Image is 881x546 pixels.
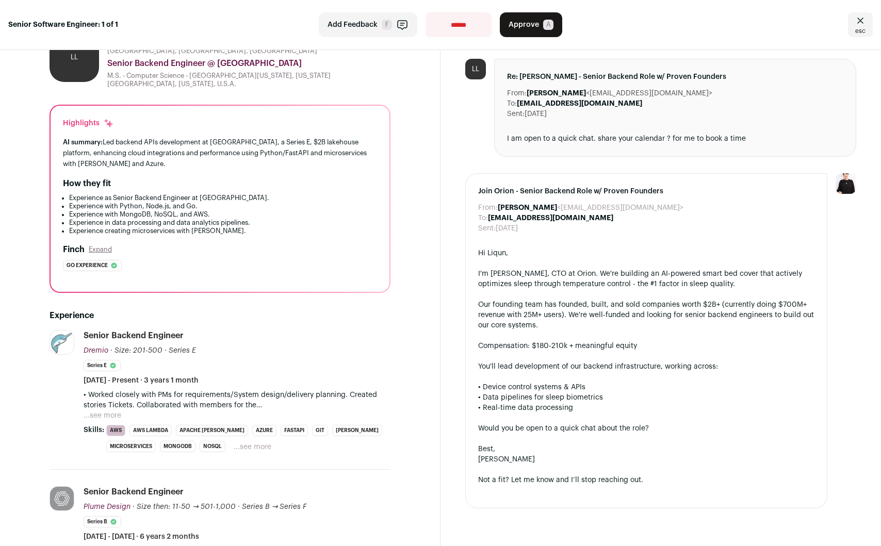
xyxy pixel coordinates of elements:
div: LL [50,32,99,82]
li: Series B [84,516,121,527]
dt: To: [507,98,517,109]
span: Go experience [67,260,108,271]
dt: From: [478,203,498,213]
div: M.S. - Computer Science - [GEOGRAPHIC_DATA][US_STATE], [US_STATE][GEOGRAPHIC_DATA], [US_STATE], U... [107,72,390,88]
span: Add Feedback [328,20,378,30]
span: Approve [509,20,539,30]
dt: To: [478,213,488,223]
dd: [DATE] [525,109,547,119]
span: · [165,345,167,356]
div: Our founding team has founded, built, and sold companies worth $2B+ (currently doing $700M+ reven... [478,300,814,330]
span: [DATE] - [DATE] · 6 years 2 months [84,532,199,542]
a: Close [848,12,873,37]
span: A [543,20,553,30]
h2: Finch [63,243,85,256]
div: Not a fit? Let me know and I’ll stop reaching out. [478,475,814,485]
strong: Senior Software Engineer: 1 of 1 [8,20,118,30]
dd: [DATE] [496,223,518,234]
button: Expand [89,245,112,254]
div: • Data pipelines for sleep biometrics [478,392,814,403]
div: Senior Backend Engineer [84,330,184,341]
span: Join Orion - Senior Backend Role w/ Proven Founders [478,186,814,196]
span: · Size: 201-500 [110,347,162,354]
span: Skills: [84,425,104,435]
span: Plume Design [84,503,130,510]
dd: <[EMAIL_ADDRESS][DOMAIN_NAME]> [527,88,712,98]
li: MongoDB [160,441,195,452]
li: AWS Lambda [129,425,172,436]
li: Microservices [106,441,156,452]
dt: Sent: [507,109,525,119]
b: [EMAIL_ADDRESS][DOMAIN_NAME] [488,214,613,222]
div: Best, [478,444,814,454]
img: 820023ecad231fc99de06e82e751195b7ed96fe54f9c3457e391755aae8aafd0.jpg [50,487,74,510]
img: cf4c513bf732b6da6081aae03cf2cc0b657baaa94d12c1cc7485b3366126b7e2.jpg [50,330,74,354]
div: I am open to a quick chat. share your calendar ? for me to book a time [507,134,843,144]
b: [PERSON_NAME] [498,204,557,211]
b: [PERSON_NAME] [527,90,586,97]
li: [PERSON_NAME] [332,425,382,436]
span: · Size then: 11-50 → 501-1,000 [133,503,236,510]
div: I'm [PERSON_NAME], CTO at Orion. We're building an AI-powered smart bed cover that actively optim... [478,269,814,289]
div: Would you be open to a quick chat about the role? [478,423,814,434]
li: Git [312,425,328,436]
span: Re: [PERSON_NAME] - Senior Backend Role w/ Proven Founders [507,72,843,82]
span: AI summary: [63,139,103,145]
span: · [238,502,240,512]
li: FastAPI [281,425,308,436]
li: Series E [84,360,121,371]
span: Series B → Series F [242,503,307,510]
button: ...see more [234,442,271,452]
li: Apache [PERSON_NAME] [176,425,248,436]
li: Experience creating microservices with [PERSON_NAME]. [69,227,377,235]
div: Highlights [63,118,114,128]
div: You'll lead development of our backend infrastructure, working across: [478,361,814,372]
button: Add Feedback F [319,12,417,37]
li: Experience as Senior Backend Engineer at [GEOGRAPHIC_DATA]. [69,194,377,202]
img: 9240684-medium_jpg [836,173,856,194]
button: ...see more [84,410,121,421]
div: • Device control systems & APIs [478,382,814,392]
div: Hi Liqun, [478,248,814,258]
div: [PERSON_NAME] [478,454,814,465]
li: Experience in data processing and data analytics pipelines. [69,219,377,227]
div: LL [465,59,486,79]
li: NoSQL [200,441,225,452]
div: • Real-time data processing [478,403,814,413]
span: F [382,20,392,30]
b: [EMAIL_ADDRESS][DOMAIN_NAME] [517,100,642,107]
div: Compensation: $180-210k + meaningful equity [478,341,814,351]
button: Approve A [500,12,562,37]
li: Experience with Python, Node.js, and Go. [69,202,377,210]
span: Series E [169,347,196,354]
span: esc [855,27,866,35]
dd: <[EMAIL_ADDRESS][DOMAIN_NAME]> [498,203,683,213]
h2: How they fit [63,177,111,190]
dt: Sent: [478,223,496,234]
div: Senior Backend Engineer [84,486,184,498]
p: • Worked closely with PMs for requirements/System design/delivery planning. Created stories Ticke... [84,390,390,410]
li: AWS [106,425,125,436]
div: Senior Backend Engineer @ [GEOGRAPHIC_DATA] [107,57,390,70]
li: Experience with MongoDB, NoSQL, and AWS. [69,210,377,219]
div: Led backend APIs development at [GEOGRAPHIC_DATA], a Series E, $2B lakehouse platform, enhancing ... [63,137,377,169]
span: [DATE] - Present · 3 years 1 month [84,375,199,386]
h2: Experience [50,309,390,322]
dt: From: [507,88,527,98]
li: Azure [252,425,276,436]
span: [GEOGRAPHIC_DATA], [GEOGRAPHIC_DATA], [GEOGRAPHIC_DATA] [107,47,317,55]
span: Dremio [84,347,108,354]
